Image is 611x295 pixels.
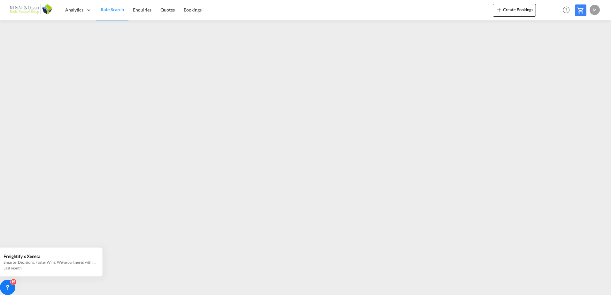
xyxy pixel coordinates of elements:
[160,7,174,12] span: Quotes
[561,4,575,16] div: Help
[590,5,600,15] div: M
[65,7,83,13] span: Analytics
[561,4,572,15] span: Help
[10,3,53,17] img: af31b1c0b01f11ecbc353f8e72265e29.png
[101,7,124,12] span: Rate Search
[495,6,503,13] md-icon: icon-plus 400-fg
[493,4,536,17] button: icon-plus 400-fgCreate Bookings
[184,7,202,12] span: Bookings
[133,7,151,12] span: Enquiries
